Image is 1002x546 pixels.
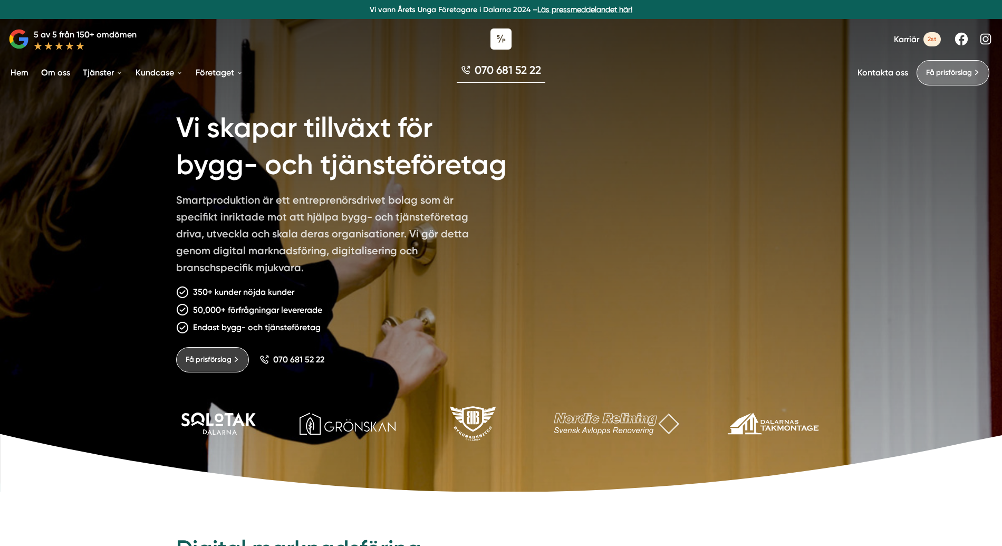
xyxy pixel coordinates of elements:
a: Läs pressmeddelandet här! [537,5,632,14]
a: Få prisförslag [176,347,249,372]
a: 070 681 52 22 [259,355,324,365]
span: 070 681 52 22 [273,355,324,365]
p: 50,000+ förfrågningar levererade [193,303,322,317]
a: Om oss [39,59,72,86]
span: 070 681 52 22 [475,62,541,78]
span: 2st [923,32,941,46]
a: Kundcase [133,59,185,86]
a: Företaget [194,59,245,86]
span: Få prisförslag [186,354,232,366]
span: Få prisförslag [926,67,972,79]
p: Endast bygg- och tjänsteföretag [193,321,321,334]
h1: Vi skapar tillväxt för bygg- och tjänsteföretag [176,97,545,191]
p: Smartproduktion är ett entreprenörsdrivet bolag som är specifikt inriktade mot att hjälpa bygg- o... [176,191,480,280]
p: 5 av 5 från 150+ omdömen [34,28,137,41]
span: Karriär [894,34,919,44]
a: Tjänster [81,59,125,86]
a: Karriär 2st [894,32,941,46]
a: Kontakta oss [858,68,908,78]
a: Få prisförslag [917,60,989,85]
p: 350+ kunder nöjda kunder [193,285,294,299]
p: Vi vann Årets Unga Företagare i Dalarna 2024 – [4,4,998,15]
a: Hem [8,59,31,86]
a: 070 681 52 22 [457,62,545,83]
